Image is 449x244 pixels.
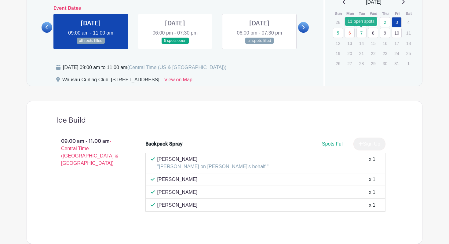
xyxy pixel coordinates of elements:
[345,17,377,26] div: 11 open spots
[368,39,378,48] p: 15
[333,11,345,17] th: Sun
[356,28,367,38] a: 7
[368,59,378,68] p: 29
[164,76,192,86] a: View on Map
[369,189,375,196] div: x 1
[403,59,414,68] p: 1
[333,28,343,38] a: 5
[403,49,414,58] p: 25
[157,176,198,183] p: [PERSON_NAME]
[345,39,355,48] p: 13
[380,49,390,58] p: 23
[333,49,343,58] p: 19
[333,17,343,27] p: 28
[403,39,414,48] p: 18
[56,116,86,125] h4: Ice Build
[392,17,402,27] a: 3
[356,39,367,48] p: 14
[345,59,355,68] p: 27
[380,11,392,17] th: Thu
[62,76,159,86] div: Wausau Curling Club, [STREET_ADDRESS]
[356,49,367,58] p: 21
[345,49,355,58] p: 20
[344,11,356,17] th: Mon
[157,156,269,163] p: [PERSON_NAME]
[52,6,298,11] h6: Event Dates
[380,28,390,38] a: 9
[369,201,375,209] div: x 1
[403,17,414,27] p: 4
[333,39,343,48] p: 12
[157,163,269,170] p: "[PERSON_NAME] on [PERSON_NAME]'s behalf "
[392,59,402,68] p: 31
[63,64,226,71] div: [DATE] 09:00 am to 11:00 am
[145,140,183,148] div: Backpack Spray
[380,17,390,27] a: 2
[356,59,367,68] p: 28
[392,49,402,58] p: 24
[61,139,118,166] span: - Central Time ([GEOGRAPHIC_DATA] & [GEOGRAPHIC_DATA])
[368,49,378,58] p: 22
[333,59,343,68] p: 26
[380,59,390,68] p: 30
[322,141,344,146] span: Spots Full
[403,28,414,38] p: 11
[380,39,390,48] p: 16
[391,11,403,17] th: Fri
[157,201,198,209] p: [PERSON_NAME]
[368,11,380,17] th: Wed
[127,65,226,70] span: (Central Time (US & [GEOGRAPHIC_DATA]))
[46,135,136,169] p: 09:00 am - 11:00 am
[369,156,375,170] div: x 1
[368,28,378,38] a: 8
[345,17,355,27] a: 29
[369,176,375,183] div: x 1
[392,39,402,48] p: 17
[356,11,368,17] th: Tue
[345,28,355,38] a: 6
[157,189,198,196] p: [PERSON_NAME]
[403,11,415,17] th: Sat
[392,28,402,38] a: 10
